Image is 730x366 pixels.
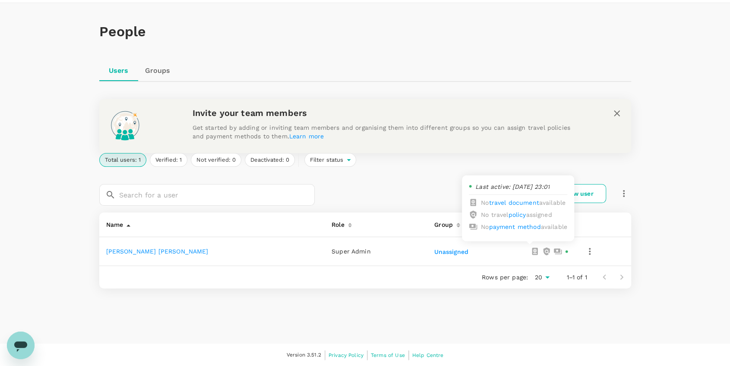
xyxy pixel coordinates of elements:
[99,153,146,167] button: Total users: 1
[412,350,444,360] a: Help Centre
[191,153,241,167] button: Not verified: 0
[475,182,550,191] p: Last active: [DATE] 23:01
[245,153,295,167] button: Deactivated: 0
[329,350,363,360] a: Privacy Policy
[431,216,453,230] div: Group
[508,211,526,218] a: policy
[371,352,405,358] span: Terms of Use
[138,60,177,81] a: Groups
[332,248,371,255] span: Super Admin
[304,153,357,167] div: Filter status
[434,249,470,256] button: Unassigned
[150,153,187,167] button: Verified: 1
[103,216,123,230] div: Name
[489,199,539,206] a: travel document
[489,223,540,230] a: payment method
[289,133,324,140] a: Learn more
[193,123,581,141] p: Get started by adding or inviting team members and organising them into different groups so you c...
[412,352,444,358] span: Help Centre
[482,273,528,282] p: Rows per page:
[106,248,209,255] a: [PERSON_NAME] [PERSON_NAME]
[610,106,624,121] button: close
[329,352,363,358] span: Privacy Policy
[193,106,581,120] h6: Invite your team members
[99,24,631,40] h1: People
[566,273,587,282] p: 1–1 of 1
[7,332,35,359] iframe: Botón para iniciar la ventana de mensajería, conversación en curso
[481,222,567,231] p: No available
[305,156,347,164] span: Filter status
[531,271,553,284] div: 20
[99,60,138,81] a: Users
[287,351,321,360] span: Version 3.51.2
[481,198,566,207] p: No available
[106,106,144,144] img: onboarding-banner
[481,210,552,219] p: No travel assigned
[371,350,405,360] a: Terms of Use
[119,184,315,206] input: Search for a user
[328,216,344,230] div: Role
